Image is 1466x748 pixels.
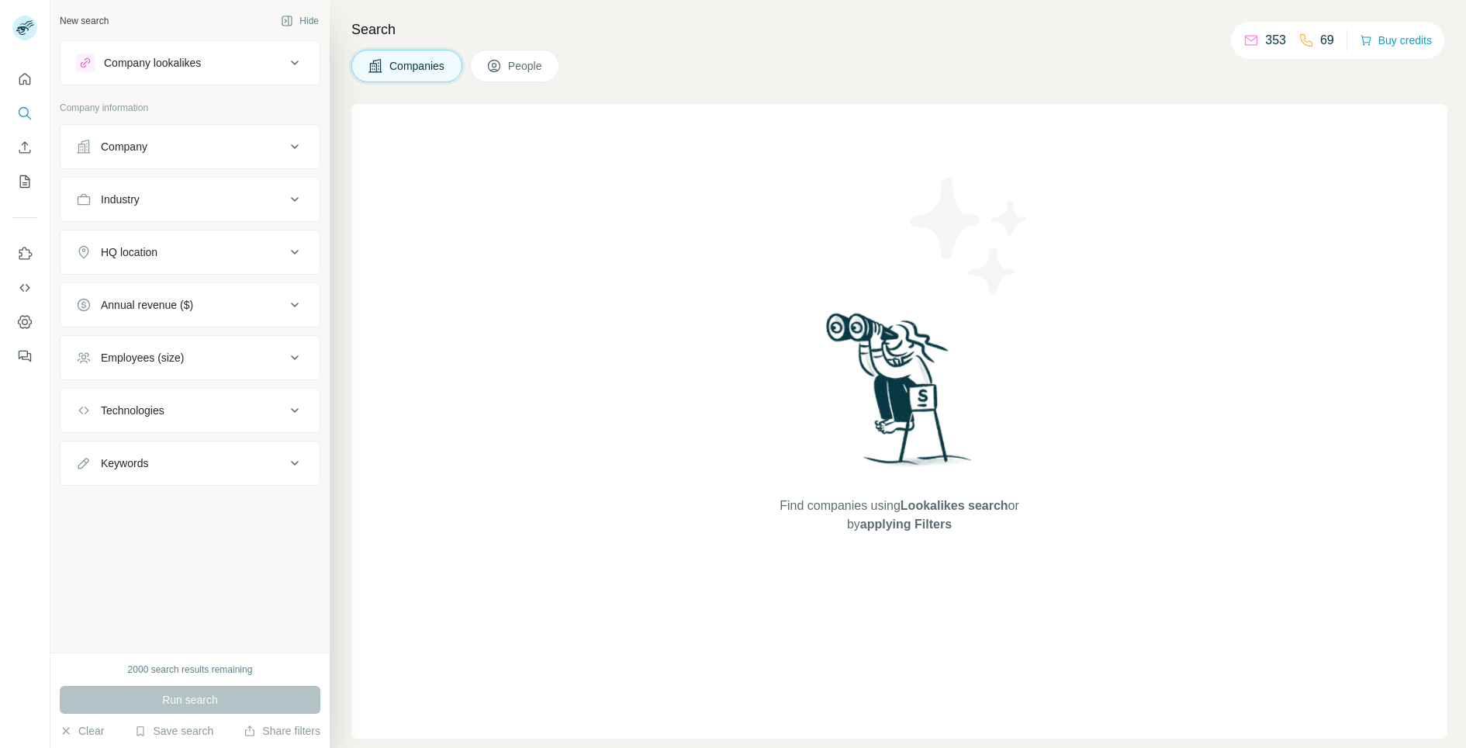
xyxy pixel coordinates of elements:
div: Technologies [101,403,164,418]
button: Company lookalikes [61,44,320,81]
button: HQ location [61,234,320,271]
h4: Search [351,19,1447,40]
button: Industry [61,181,320,218]
button: Quick start [12,65,37,93]
span: People [508,58,544,74]
img: Surfe Illustration - Stars [900,166,1039,306]
div: New search [60,14,109,28]
button: Buy credits [1360,29,1432,51]
div: Annual revenue ($) [101,297,193,313]
button: Search [12,99,37,127]
button: Share filters [244,723,320,739]
div: HQ location [101,244,157,260]
p: 69 [1320,31,1334,50]
span: Find companies using or by [775,497,1023,534]
p: Company information [60,101,320,115]
div: Industry [101,192,140,207]
button: Dashboard [12,308,37,336]
button: Employees (size) [61,339,320,376]
button: Clear [60,723,104,739]
p: 353 [1265,31,1286,50]
div: Keywords [101,455,148,471]
button: Save search [134,723,213,739]
div: Employees (size) [101,350,184,365]
span: Lookalikes search [901,499,1008,512]
button: Hide [270,9,330,33]
button: Company [61,128,320,165]
span: applying Filters [860,518,952,531]
img: Surfe Illustration - Woman searching with binoculars [819,309,980,482]
button: Keywords [61,445,320,482]
button: My lists [12,168,37,196]
div: 2000 search results remaining [128,663,253,677]
div: Company lookalikes [104,55,201,71]
button: Enrich CSV [12,133,37,161]
button: Use Surfe API [12,274,37,302]
button: Feedback [12,342,37,370]
span: Companies [389,58,446,74]
button: Technologies [61,392,320,429]
button: Annual revenue ($) [61,286,320,324]
button: Use Surfe on LinkedIn [12,240,37,268]
div: Company [101,139,147,154]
